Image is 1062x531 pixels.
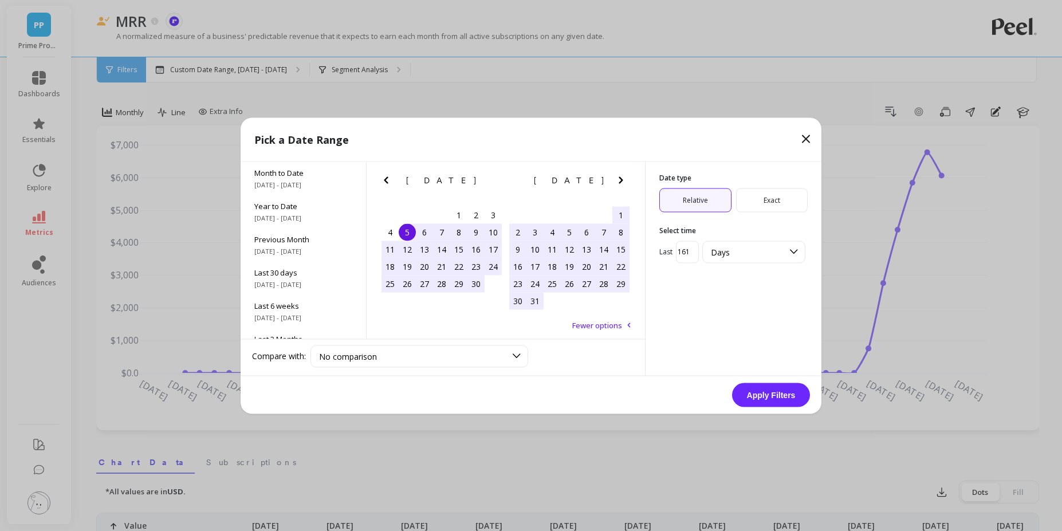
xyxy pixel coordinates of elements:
[381,258,399,275] div: Choose Sunday, April 18th, 2021
[732,383,810,407] button: Apply Filters
[595,258,612,275] div: Choose Friday, May 21st, 2021
[544,241,561,258] div: Choose Tuesday, May 11th, 2021
[612,223,630,241] div: Choose Saturday, May 8th, 2021
[544,223,561,241] div: Choose Tuesday, May 4th, 2021
[450,258,467,275] div: Choose Thursday, April 22nd, 2021
[561,275,578,292] div: Choose Wednesday, May 26th, 2021
[450,223,467,241] div: Choose Thursday, April 8th, 2021
[254,131,349,147] p: Pick a Date Range
[526,223,544,241] div: Choose Monday, May 3rd, 2021
[526,258,544,275] div: Choose Monday, May 17th, 2021
[381,206,502,292] div: month 2021-04
[595,223,612,241] div: Choose Friday, May 7th, 2021
[381,241,399,258] div: Choose Sunday, April 11th, 2021
[544,275,561,292] div: Choose Tuesday, May 25th, 2021
[526,275,544,292] div: Choose Monday, May 24th, 2021
[711,246,730,257] span: Days
[467,258,485,275] div: Choose Friday, April 23rd, 2021
[509,206,630,309] div: month 2021-05
[450,241,467,258] div: Choose Thursday, April 15th, 2021
[659,247,672,257] span: Last
[578,223,595,241] div: Choose Thursday, May 6th, 2021
[416,275,433,292] div: Choose Tuesday, April 27th, 2021
[254,246,352,255] span: [DATE] - [DATE]
[450,275,467,292] div: Choose Thursday, April 29th, 2021
[399,241,416,258] div: Choose Monday, April 12th, 2021
[544,258,561,275] div: Choose Tuesday, May 18th, 2021
[416,223,433,241] div: Choose Tuesday, April 6th, 2021
[254,234,352,244] span: Previous Month
[578,241,595,258] div: Choose Thursday, May 13th, 2021
[561,258,578,275] div: Choose Wednesday, May 19th, 2021
[486,173,505,191] button: Next Month
[509,241,526,258] div: Choose Sunday, May 9th, 2021
[614,173,632,191] button: Next Month
[578,258,595,275] div: Choose Thursday, May 20th, 2021
[485,206,502,223] div: Choose Saturday, April 3rd, 2021
[381,223,399,241] div: Choose Sunday, April 4th, 2021
[659,173,808,182] span: Date type
[450,206,467,223] div: Choose Thursday, April 1st, 2021
[659,226,808,235] span: Select time
[379,173,398,191] button: Previous Month
[659,188,731,212] span: Relative
[433,223,450,241] div: Choose Wednesday, April 7th, 2021
[509,258,526,275] div: Choose Sunday, May 16th, 2021
[595,275,612,292] div: Choose Friday, May 28th, 2021
[416,241,433,258] div: Choose Tuesday, April 13th, 2021
[254,267,352,277] span: Last 30 days
[319,351,377,361] span: No comparison
[254,280,352,289] span: [DATE] - [DATE]
[254,167,352,178] span: Month to Date
[485,241,502,258] div: Choose Saturday, April 17th, 2021
[612,241,630,258] div: Choose Saturday, May 15th, 2021
[254,313,352,322] span: [DATE] - [DATE]
[433,275,450,292] div: Choose Wednesday, April 28th, 2021
[399,275,416,292] div: Choose Monday, April 26th, 2021
[254,213,352,222] span: [DATE] - [DATE]
[507,173,525,191] button: Previous Month
[509,275,526,292] div: Choose Sunday, May 23rd, 2021
[561,241,578,258] div: Choose Wednesday, May 12th, 2021
[485,258,502,275] div: Choose Saturday, April 24th, 2021
[254,300,352,310] span: Last 6 weeks
[612,275,630,292] div: Choose Saturday, May 29th, 2021
[381,275,399,292] div: Choose Sunday, April 25th, 2021
[467,275,485,292] div: Choose Friday, April 30th, 2021
[252,351,306,362] label: Compare with:
[254,333,352,344] span: Last 3 Months
[467,223,485,241] div: Choose Friday, April 9th, 2021
[534,175,605,184] span: [DATE]
[254,200,352,211] span: Year to Date
[595,241,612,258] div: Choose Friday, May 14th, 2021
[399,223,416,241] div: Choose Monday, April 5th, 2021
[485,223,502,241] div: Choose Saturday, April 10th, 2021
[509,292,526,309] div: Choose Sunday, May 30th, 2021
[433,241,450,258] div: Choose Wednesday, April 14th, 2021
[736,188,808,212] span: Exact
[254,180,352,189] span: [DATE] - [DATE]
[399,258,416,275] div: Choose Monday, April 19th, 2021
[526,292,544,309] div: Choose Monday, May 31st, 2021
[467,241,485,258] div: Choose Friday, April 16th, 2021
[509,223,526,241] div: Choose Sunday, May 2nd, 2021
[612,206,630,223] div: Choose Saturday, May 1st, 2021
[612,258,630,275] div: Choose Saturday, May 22nd, 2021
[433,258,450,275] div: Choose Wednesday, April 21st, 2021
[416,258,433,275] div: Choose Tuesday, April 20th, 2021
[526,241,544,258] div: Choose Monday, May 10th, 2021
[578,275,595,292] div: Choose Thursday, May 27th, 2021
[406,175,478,184] span: [DATE]
[561,223,578,241] div: Choose Wednesday, May 5th, 2021
[467,206,485,223] div: Choose Friday, April 2nd, 2021
[572,320,622,330] span: Fewer options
